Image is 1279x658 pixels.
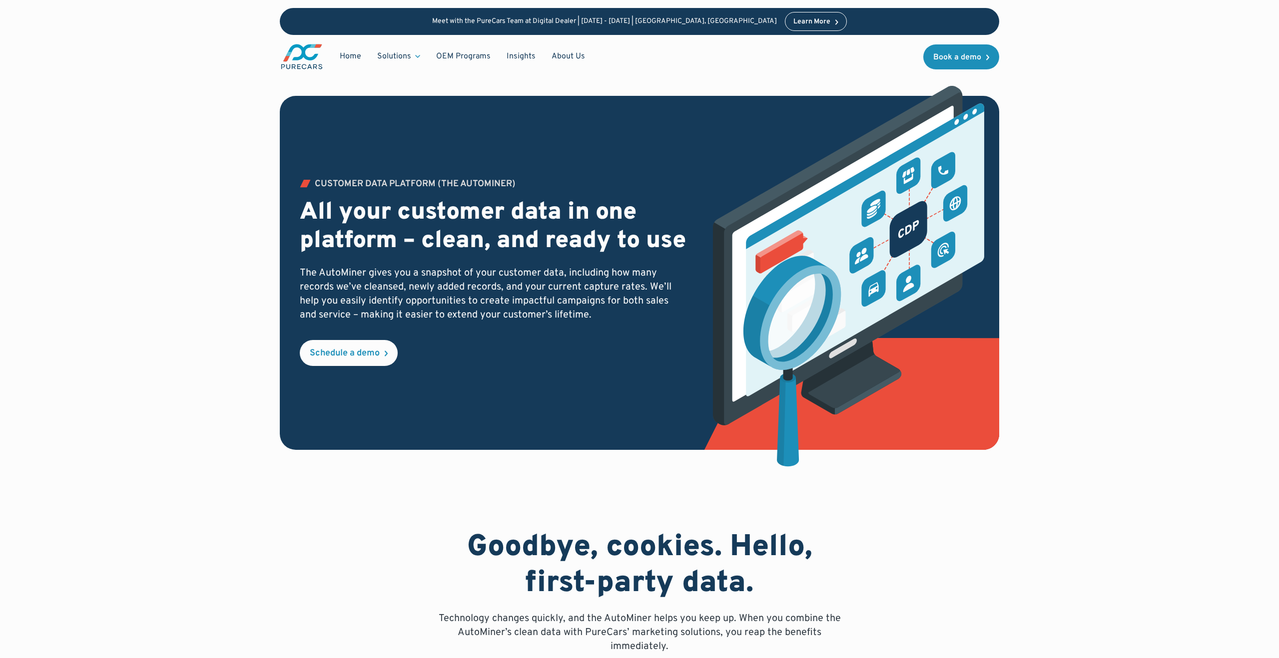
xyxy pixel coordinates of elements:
a: Home [332,47,369,66]
a: About Us [544,47,593,66]
h2: Goodbye, cookies. Hello, first-party data. [432,530,847,602]
div: Customer Data PLATFORM (The Autominer) [315,180,516,189]
img: customer data platform illustration [701,86,984,489]
div: Solutions [369,47,428,66]
a: OEM Programs [428,47,499,66]
p: Technology changes quickly, and the AutoMiner helps you keep up. When you combine the AutoMiner’s... [432,612,847,654]
a: Book a demo [923,44,999,69]
div: Schedule a demo [310,349,380,358]
p: Meet with the PureCars Team at Digital Dealer | [DATE] - [DATE] | [GEOGRAPHIC_DATA], [GEOGRAPHIC_... [432,17,777,26]
a: Schedule a demo [300,340,398,366]
a: Learn More [785,12,847,31]
p: The AutoMiner gives you a snapshot of your customer data, including how many records we’ve cleans... [300,266,687,322]
img: purecars logo [280,43,324,70]
h2: All your customer data in one platform – clean, and ready to use [300,199,687,256]
a: main [280,43,324,70]
a: Insights [499,47,544,66]
div: Book a demo [933,53,981,61]
div: Solutions [377,51,411,62]
div: Learn More [793,18,830,25]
